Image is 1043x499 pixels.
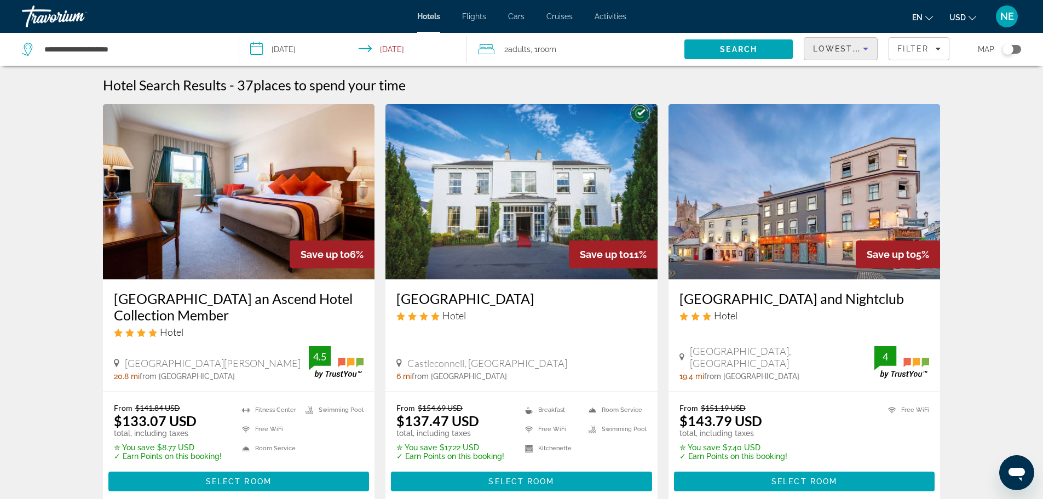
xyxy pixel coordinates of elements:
[391,472,652,491] button: Select Room
[462,12,486,21] a: Flights
[669,104,941,279] a: Queens Hotel and Nightclub
[583,403,647,417] li: Room Service
[580,249,629,260] span: Save up to
[994,44,1021,54] button: Toggle map
[396,429,504,438] p: total, including taxes
[309,350,331,363] div: 4.5
[239,33,468,66] button: Select check in and out date
[407,357,567,369] span: Castleconnell, [GEOGRAPHIC_DATA]
[114,372,140,381] span: 20.8 mi
[108,474,370,486] a: Select Room
[114,443,154,452] span: ✮ You save
[114,443,222,452] p: $8.77 USD
[1000,11,1014,22] span: NE
[301,249,350,260] span: Save up to
[114,429,222,438] p: total, including taxes
[720,45,757,54] span: Search
[108,472,370,491] button: Select Room
[538,45,556,54] span: Room
[396,372,412,381] span: 6 mi
[701,403,746,412] del: $151.19 USD
[309,346,364,378] img: TrustYou guest rating badge
[883,403,929,417] li: Free WiFi
[679,443,720,452] span: ✮ You save
[396,309,647,322] div: 4 star Hotel
[396,290,647,307] h3: [GEOGRAPHIC_DATA]
[679,452,787,461] p: ✓ Earn Points on this booking!
[679,403,698,412] span: From
[417,12,440,21] a: Hotels
[442,309,466,322] span: Hotel
[949,13,966,22] span: USD
[813,42,868,55] mat-select: Sort by
[290,240,374,268] div: 6%
[569,240,658,268] div: 11%
[114,452,222,461] p: ✓ Earn Points on this booking!
[253,77,406,93] span: places to spend your time
[160,326,183,338] span: Hotel
[391,474,652,486] a: Select Room
[813,44,883,53] span: Lowest Price
[504,42,531,57] span: 2
[978,42,994,57] span: Map
[679,412,762,429] ins: $143.79 USD
[889,37,949,60] button: Filters
[135,403,180,412] del: $141.84 USD
[595,12,626,21] a: Activities
[396,403,415,412] span: From
[103,104,375,279] img: Hotel Woodstock an Ascend Hotel Collection Member
[999,455,1034,490] iframe: Button to launch messaging window
[949,9,976,25] button: Change currency
[103,77,227,93] h1: Hotel Search Results
[412,372,507,381] span: from [GEOGRAPHIC_DATA]
[679,372,704,381] span: 19.4 mi
[237,422,300,436] li: Free WiFi
[396,443,437,452] span: ✮ You save
[22,2,131,31] a: Travorium
[467,33,684,66] button: Travelers: 2 adults, 0 children
[874,350,896,363] div: 4
[531,42,556,57] span: , 1
[300,403,364,417] li: Swimming Pool
[418,403,463,412] del: $154.69 USD
[679,309,930,322] div: 3 star Hotel
[546,12,573,21] a: Cruises
[140,372,235,381] span: from [GEOGRAPHIC_DATA]
[897,44,929,53] span: Filter
[856,240,940,268] div: 5%
[520,441,583,455] li: Kitchenette
[583,422,647,436] li: Swimming Pool
[993,5,1021,28] button: User Menu
[867,249,916,260] span: Save up to
[679,290,930,307] a: [GEOGRAPHIC_DATA] and Nightclub
[125,357,301,369] span: [GEOGRAPHIC_DATA][PERSON_NAME]
[508,12,525,21] a: Cars
[520,403,583,417] li: Breakfast
[488,477,554,486] span: Select Room
[714,309,737,322] span: Hotel
[206,477,272,486] span: Select Room
[771,477,837,486] span: Select Room
[385,104,658,279] img: Castle Oaks House Hotel
[114,326,364,338] div: 4 star Hotel
[912,9,933,25] button: Change language
[114,412,197,429] ins: $133.07 USD
[396,443,504,452] p: $17.22 USD
[237,77,406,93] h2: 37
[114,290,364,323] a: [GEOGRAPHIC_DATA] an Ascend Hotel Collection Member
[679,429,787,438] p: total, including taxes
[674,474,935,486] a: Select Room
[684,39,793,59] button: Search
[396,452,504,461] p: ✓ Earn Points on this booking!
[508,45,531,54] span: Adults
[679,443,787,452] p: $7.40 USD
[520,422,583,436] li: Free WiFi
